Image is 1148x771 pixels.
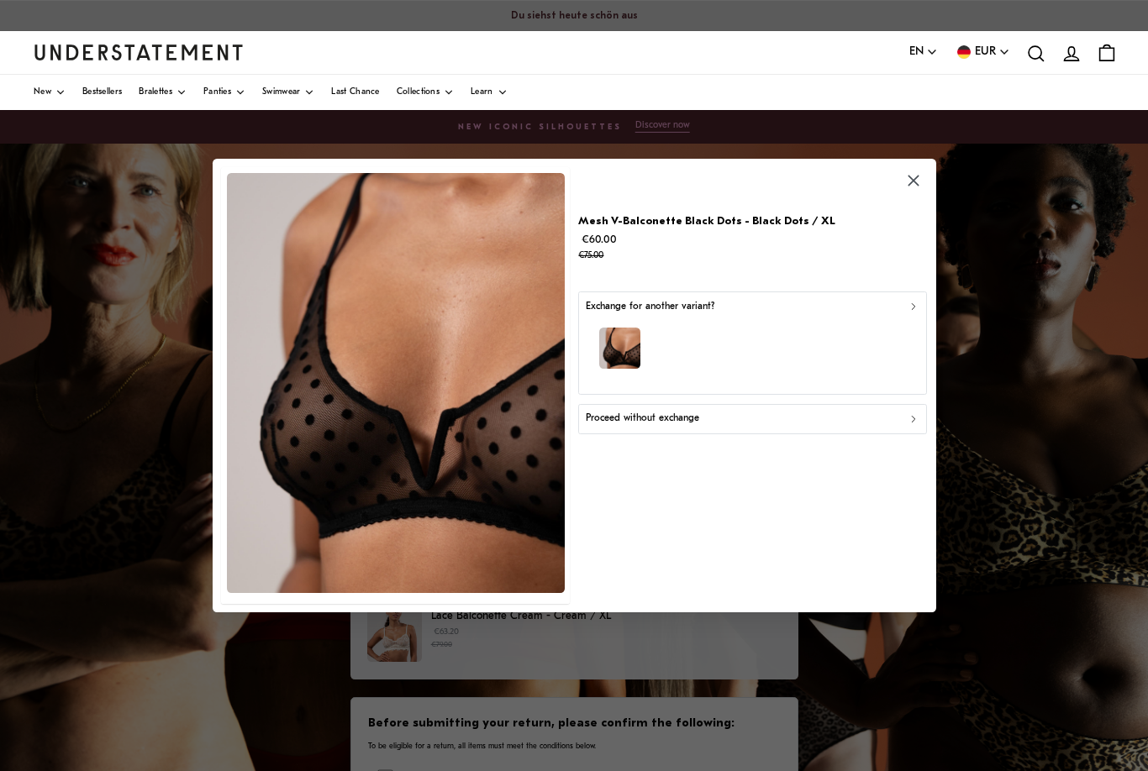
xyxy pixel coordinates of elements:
a: Last Chance [331,75,379,110]
span: Collections [397,88,440,97]
button: EN [909,43,938,61]
button: EUR [955,43,1010,61]
a: Swimwear [262,75,314,110]
span: Learn [471,88,493,97]
strike: €75.00 [578,251,603,260]
span: EN [909,43,924,61]
span: Bralettes [139,88,172,97]
img: model-name=Luna|model-size=M [599,328,640,369]
a: New [34,75,66,110]
span: Swimwear [262,88,300,97]
a: Learn [471,75,508,110]
span: Bestsellers [82,88,122,97]
a: Bestsellers [82,75,122,110]
a: Collections [397,75,454,110]
span: Panties [203,88,231,97]
img: MeshV-BalconetteBlackDotsDOTS-BRA-0287.jpg [227,173,565,593]
a: Understatement Homepage [34,45,244,60]
p: Proceed without exchange [586,411,699,427]
p: Mesh V-Balconette Black Dots - Black Dots / XL [578,212,835,230]
p: €60.00 [578,231,835,265]
span: Last Chance [331,88,379,97]
span: EUR [975,43,996,61]
span: New [34,88,51,97]
p: Exchange for another variant? [586,299,714,315]
button: Exchange for another variant?model-name=Luna|model-size=M [578,291,927,395]
a: Bralettes [139,75,187,110]
button: Proceed without exchange [578,403,927,433]
a: Panties [203,75,245,110]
